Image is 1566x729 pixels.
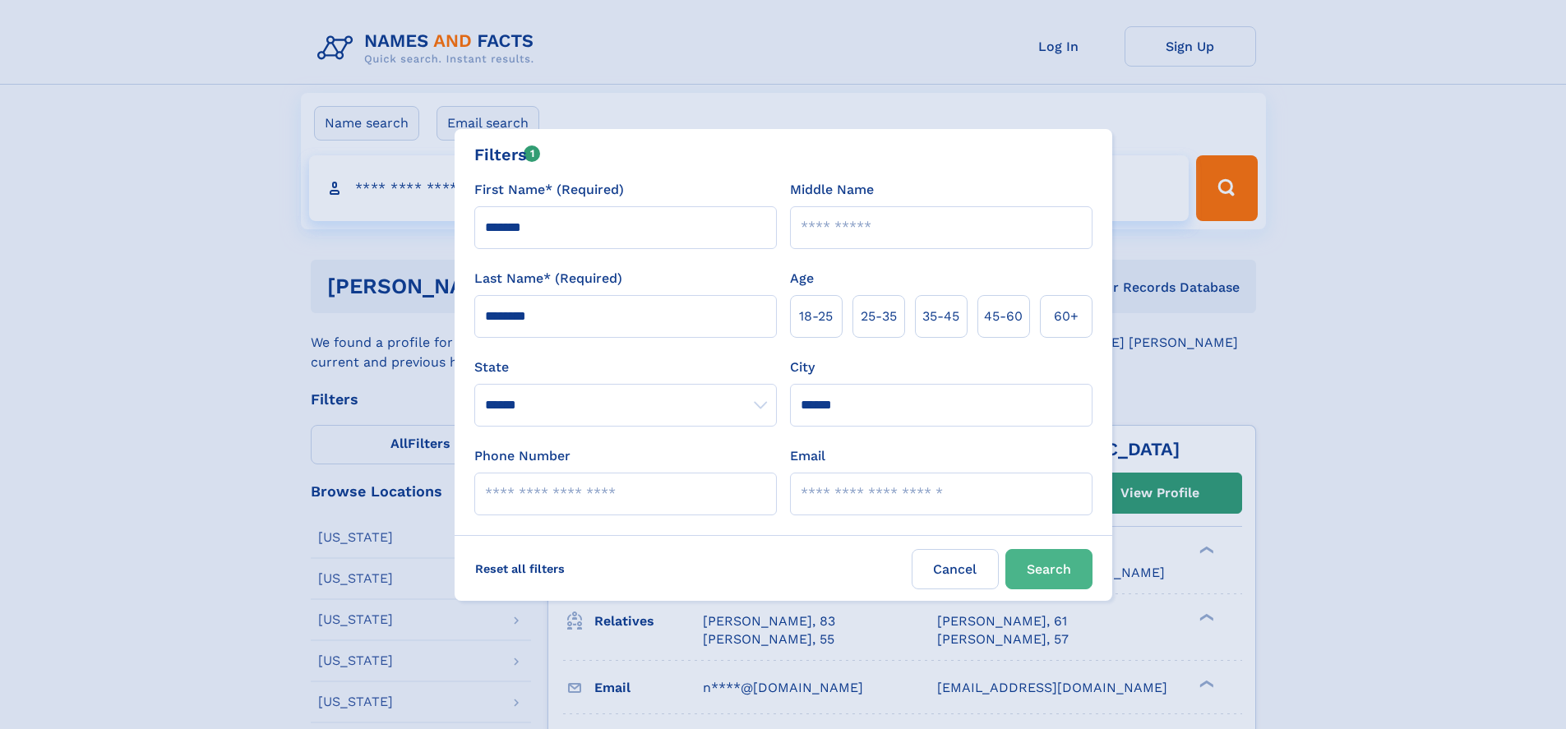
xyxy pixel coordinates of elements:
[984,307,1023,326] span: 45‑60
[799,307,833,326] span: 18‑25
[474,142,541,167] div: Filters
[464,549,575,588] label: Reset all filters
[474,269,622,288] label: Last Name* (Required)
[790,269,814,288] label: Age
[861,307,897,326] span: 25‑35
[790,446,825,466] label: Email
[474,446,571,466] label: Phone Number
[922,307,959,326] span: 35‑45
[474,358,777,377] label: State
[474,180,624,200] label: First Name* (Required)
[912,549,999,589] label: Cancel
[1005,549,1093,589] button: Search
[790,358,815,377] label: City
[1054,307,1079,326] span: 60+
[790,180,874,200] label: Middle Name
